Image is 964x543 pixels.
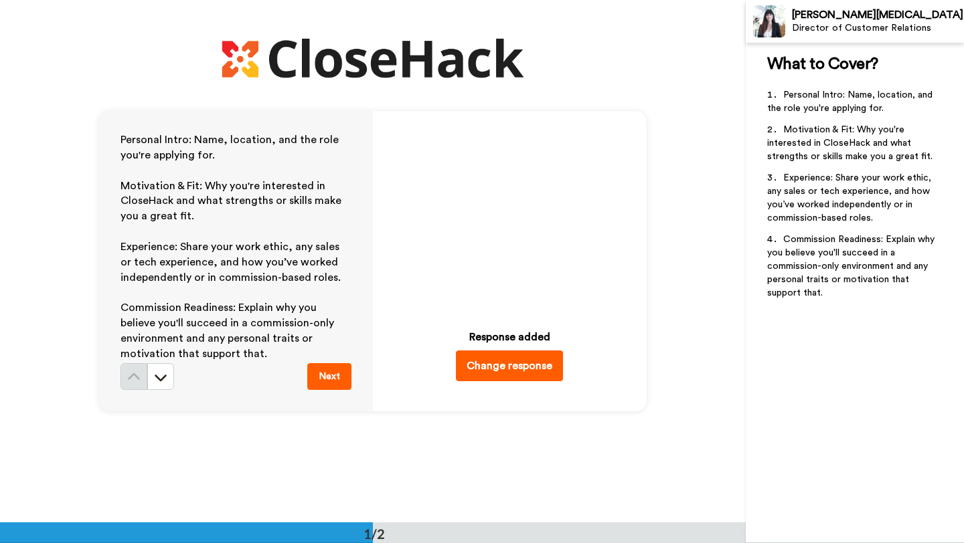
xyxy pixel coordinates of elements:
span: Personal Intro: Name, location, and the role you're applying for. [120,134,341,160]
div: Director of Customer Relations [792,23,963,34]
div: Response added [469,329,550,345]
span: Commission Readiness: Explain why you believe you'll succeed in a commission-only environment and... [767,235,937,298]
img: Profile Image [753,5,785,37]
span: Personal Intro: Name, location, and the role you're applying for. [767,90,935,113]
div: 1/2 [342,524,406,543]
span: What to Cover? [767,56,878,72]
span: Experience: Share your work ethic, any sales or tech experience, and how you’ve worked independen... [767,173,934,223]
div: [PERSON_NAME][MEDICAL_DATA] [792,9,963,21]
span: Motivation & Fit: Why you're interested in CloseHack and what strengths or skills make you a grea... [767,125,933,161]
span: 1:34 [459,282,482,298]
span: Experience: Share your work ethic, any sales or tech experience, and how you’ve worked independen... [120,241,342,283]
span: Commission Readiness: Explain why you believe you'll succeed in a commission-only environment and... [120,302,337,359]
span: / [451,282,456,298]
button: Next [307,363,351,390]
span: 0:00 [425,282,449,298]
img: Mute/Unmute [578,284,591,298]
span: Motivation & Fit: Why you're interested in CloseHack and what strengths or skills make you a grea... [120,181,344,222]
button: Change response [456,350,563,381]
